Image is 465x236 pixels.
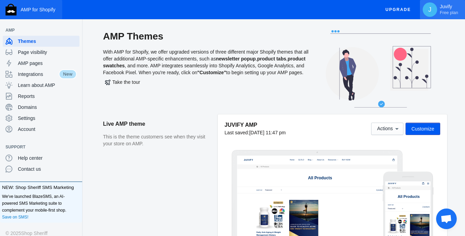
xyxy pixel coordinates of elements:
[426,6,433,13] span: J
[8,67,55,73] label: Sort by
[405,123,440,135] button: Customize
[15,17,17,24] span: ›
[18,155,77,161] span: Help center
[6,144,70,150] span: Support
[234,10,256,16] span: About Us
[440,4,458,15] p: Juvify
[440,10,458,15] span: Free plan
[18,82,77,89] span: Learn about AMP
[308,10,332,16] span: BUY NOW
[56,99,74,105] label: Sort by
[18,60,77,67] span: AMP pages
[3,47,79,58] a: Page visibility
[154,10,168,16] span: Home
[59,69,77,79] span: New
[3,69,79,80] a: IntegrationsNew
[103,76,142,88] button: Take the tour
[176,9,199,19] a: GLYLO
[436,209,457,229] div: Open chat
[6,27,70,34] span: AMP
[377,126,393,132] span: Actions
[18,126,77,133] span: Account
[2,214,29,221] a: Save on SMS!
[207,10,218,16] span: Blog
[18,104,77,111] span: Domains
[225,129,286,136] div: Last saved:
[3,164,79,175] a: Contact us
[18,166,77,172] span: Contact us
[257,56,286,61] b: product tabs
[380,3,417,16] button: Upgrade
[105,79,140,85] span: Take the tour
[3,58,79,69] a: AMP pages
[371,123,403,135] button: Actions
[386,3,411,16] span: Upgrade
[3,91,79,102] a: Reports
[18,38,77,45] span: Themes
[208,59,279,73] span: All Products
[263,9,300,19] button: Resources
[21,7,55,12] span: AMP for Shopify
[8,18,13,23] a: Home
[408,99,431,105] span: 2 products
[411,126,434,132] span: Customize
[36,39,101,52] span: All Products
[103,30,310,43] h2: AMP Themes
[3,80,79,91] a: Learn about AMP
[64,30,65,37] span: ›
[18,115,77,122] span: Settings
[267,10,291,16] span: Resources
[179,10,196,16] span: GLYLO
[70,146,81,148] button: Add a sales channel
[197,70,226,75] b: "Customize"
[8,216,121,226] span: Go to full site
[231,9,259,19] a: About Us
[18,93,77,100] span: Reports
[18,49,77,56] span: Page visibility
[216,56,256,61] b: newsletter popup
[3,102,79,113] a: Domains
[103,134,211,147] p: This is the theme customers see when they visit your store on AMP.
[8,3,105,11] a: Juvify
[3,36,79,47] a: Themes
[103,30,310,114] div: With AMP for Shopify, we offer upgraded versions of three different major Shopify themes that all...
[6,4,17,15] img: Shop Sheriff Logo
[20,17,45,24] span: All Products
[225,121,286,128] h5: JUVIFY AMP
[249,130,285,135] span: [DATE] 11:47 pm
[19,9,131,18] a: Juvify
[204,9,227,19] button: Blog
[57,32,61,36] a: Home
[109,74,130,79] span: 2 products
[103,114,211,134] h2: Live AMP theme
[304,9,336,19] a: BUY NOW
[68,30,94,37] span: All Products
[18,71,59,78] span: Integrations
[3,124,79,135] a: Account
[151,9,172,19] a: Home
[3,113,79,124] a: Settings
[70,29,81,32] button: Add a sales channel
